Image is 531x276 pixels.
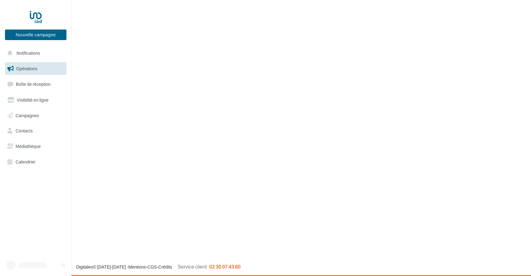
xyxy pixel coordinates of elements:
[4,77,68,91] a: Boîte de réception
[147,264,157,269] a: CGS
[178,264,207,269] span: Service client
[17,97,48,103] span: Visibilité en ligne
[4,155,68,168] a: Calendrier
[4,94,68,107] a: Visibilité en ligne
[4,124,68,137] a: Contacts
[16,113,39,118] span: Campagnes
[128,264,146,269] a: Mentions
[158,264,172,269] a: Crédits
[16,144,41,149] span: Médiathèque
[5,30,66,40] button: Nouvelle campagne
[4,62,68,75] a: Opérations
[76,264,241,269] span: © [DATE]-[DATE] - - -
[16,50,40,56] span: Notifications
[4,109,68,122] a: Campagnes
[16,159,36,164] span: Calendrier
[16,128,33,133] span: Contacts
[4,47,65,60] button: Notifications
[16,81,51,87] span: Boîte de réception
[4,140,68,153] a: Médiathèque
[76,264,93,269] a: Digitaleo
[209,264,241,269] span: 02 30 07 43 80
[16,66,37,71] span: Opérations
